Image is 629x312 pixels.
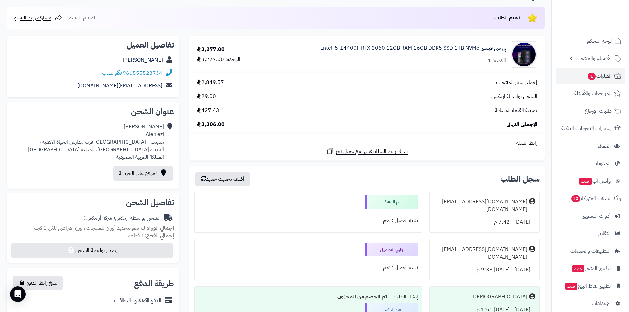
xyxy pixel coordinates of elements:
[197,121,225,128] span: 3,306.00
[582,211,611,221] span: أدوات التسويق
[565,283,577,290] span: جديد
[13,276,63,290] button: نسخ رابط الدفع
[113,166,173,181] a: الموقع على الخريطة
[556,191,625,206] a: السلات المتروكة13
[27,279,57,287] span: نسخ رابط الدفع
[434,263,535,276] div: [DATE] - [DATE] 9:38 م
[144,232,174,240] strong: إجمالي القطع:
[128,232,174,240] small: 1 قطعة
[556,121,625,136] a: إشعارات التحويلات البنكية
[146,224,174,232] strong: إجمالي الوزن:
[123,56,163,64] a: [PERSON_NAME]
[321,44,506,52] a: بي سي قيمنق Intel i5-14400F RTX 3060 12GB RAM 16GB DDR5 SSD 1TB NVMe
[556,243,625,259] a: التطبيقات والخدمات
[491,93,537,100] span: الشحن بواسطة ارمكس
[575,54,612,63] span: الأقسام والمنتجات
[556,208,625,224] a: أدوات التسويق
[199,291,418,303] div: إنشاء الطلب ....
[592,299,611,308] span: الإعدادات
[77,82,162,89] a: [EMAIL_ADDRESS][DOMAIN_NAME]
[579,176,611,186] span: وآتس آب
[556,138,625,154] a: العملاء
[13,14,62,22] a: مشاركة رابط التقييم
[12,199,174,207] h2: تفاصيل الشحن
[556,103,625,119] a: طلبات الإرجاع
[83,214,161,222] div: الشحن بواسطة ارمكس
[494,14,520,22] span: تقييم الطلب
[13,14,51,22] span: مشاركة رابط التقييم
[488,57,506,65] div: الكمية: 1
[192,139,542,147] div: رابط السلة
[507,121,537,128] span: الإجمالي النهائي
[556,68,625,84] a: الطلبات1
[598,229,611,238] span: التقارير
[556,278,625,294] a: تطبيق نقاط البيعجديد
[587,71,612,81] span: الطلبات
[587,36,612,46] span: لوحة التحكم
[337,293,387,301] b: تم الخصم من المخزون
[434,246,527,261] div: [DOMAIN_NAME][EMAIL_ADDRESS][DOMAIN_NAME]
[585,106,612,116] span: طلبات الإرجاع
[68,14,95,22] span: لم يتم التقييم
[584,5,623,19] img: logo-2.png
[12,108,174,116] h2: عنوان الشحن
[556,156,625,171] a: المدونة
[199,214,418,227] div: تنبيه العميل : نعم
[596,159,611,168] span: المدونة
[574,89,612,98] span: المراجعات والأسئلة
[572,264,611,273] span: تطبيق المتجر
[556,295,625,311] a: الإعدادات
[28,123,164,161] div: [PERSON_NAME] Aleniezi مذينب - [GEOGRAPHIC_DATA] قرب مدارس الحياة الأهلية ، المدينة [GEOGRAPHIC_D...
[365,243,418,256] div: جاري التوصيل
[434,216,535,228] div: [DATE] - 7:42 م
[197,46,225,53] div: 3,277.00
[511,41,537,68] img: 1755627294-game-one22--90x90.jpg
[579,178,592,185] span: جديد
[598,141,611,151] span: العملاء
[10,286,26,302] div: Open Intercom Messenger
[33,224,145,232] span: لم تقم بتحديد أوزان للمنتجات ، وزن افتراضي للكل 1 كجم
[199,261,418,274] div: تنبيه العميل : نعم
[102,69,122,77] a: واتساب
[500,175,540,183] h3: سجل الطلب
[434,198,527,213] div: [DOMAIN_NAME][EMAIL_ADDRESS][DOMAIN_NAME]
[571,194,612,203] span: السلات المتروكة
[556,33,625,49] a: لوحة التحكم
[197,107,219,114] span: 427.43
[365,195,418,209] div: تم التنفيذ
[12,41,174,49] h2: تفاصيل العميل
[556,225,625,241] a: التقارير
[472,293,527,301] div: [DEMOGRAPHIC_DATA]
[197,56,240,63] div: الوحدة: 3,277.00
[556,86,625,101] a: المراجعات والأسئلة
[565,281,611,291] span: تطبيق نقاط البيع
[83,214,115,222] span: ( شركة أرامكس )
[197,79,224,86] span: 2,849.57
[496,79,537,86] span: إجمالي سعر المنتجات
[572,265,584,272] span: جديد
[195,172,250,186] button: أضف تحديث جديد
[495,107,537,114] span: ضريبة القيمة المضافة
[326,147,408,155] a: شارك رابط السلة نفسها مع عميل آخر
[11,243,173,258] button: إصدار بوليصة الشحن
[556,260,625,276] a: تطبيق المتجرجديد
[114,297,161,305] div: الدفع الأونلاين بالبطاقات
[561,124,612,133] span: إشعارات التحويلات البنكية
[336,148,408,155] span: شارك رابط السلة نفسها مع عميل آخر
[570,246,611,256] span: التطبيقات والخدمات
[123,69,162,77] a: 966555523734
[134,280,174,288] h2: طريقة الدفع
[571,195,581,203] span: 13
[587,72,596,80] span: 1
[197,93,216,100] span: 29.00
[556,173,625,189] a: وآتس آبجديد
